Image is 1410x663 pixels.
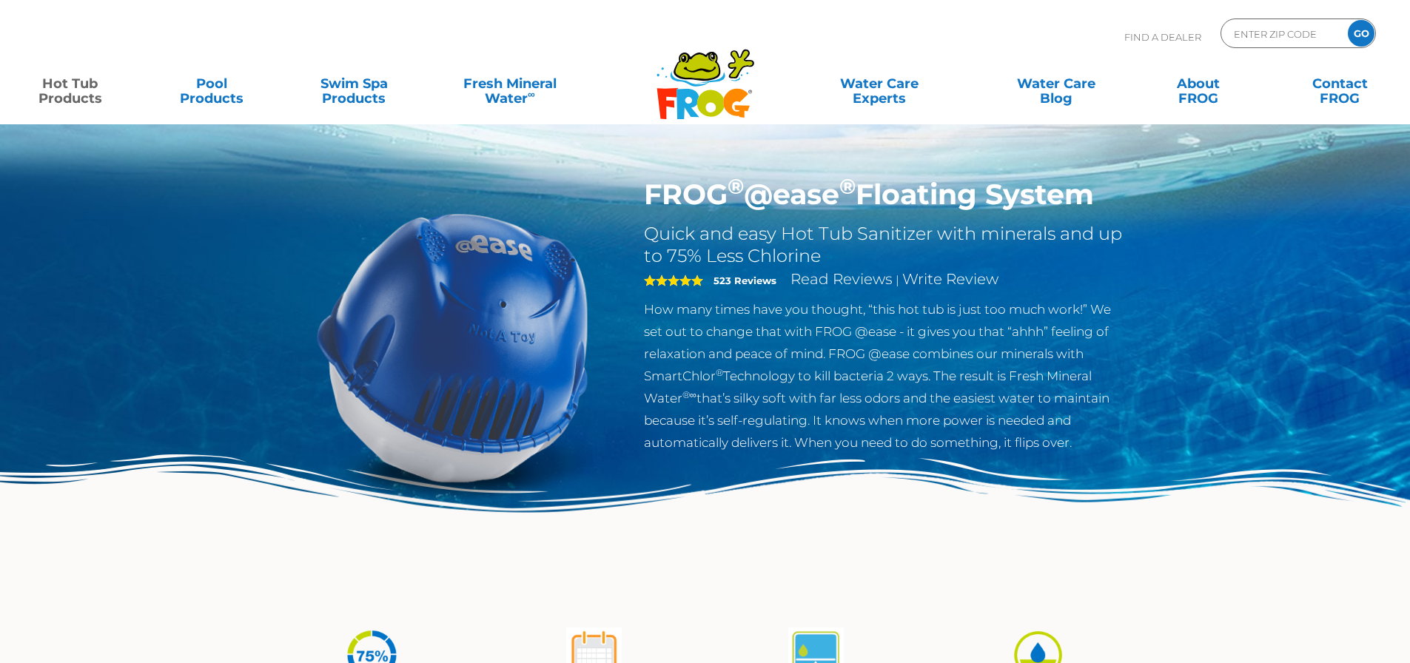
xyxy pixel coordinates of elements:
p: How many times have you thought, “this hot tub is just too much work!” We set out to change that ... [644,298,1127,454]
img: hot-tub-product-atease-system.png [283,178,622,516]
sup: ® [716,367,723,378]
span: | [896,273,899,287]
h2: Quick and easy Hot Tub Sanitizer with minerals and up to 75% Less Chlorine [644,223,1127,267]
a: PoolProducts [157,69,267,98]
sup: ®∞ [682,389,696,400]
input: GO [1348,20,1374,47]
sup: ® [728,173,744,199]
p: Find A Dealer [1124,18,1201,55]
span: 5 [644,275,703,286]
img: Frog Products Logo [648,30,762,120]
a: Fresh MineralWater∞ [440,69,579,98]
a: Water CareBlog [1001,69,1111,98]
a: Write Review [902,270,998,288]
strong: 523 Reviews [714,275,776,286]
sup: ® [839,173,856,199]
a: ContactFROG [1285,69,1395,98]
a: Water CareExperts [790,69,969,98]
a: Hot TubProducts [15,69,125,98]
a: AboutFROG [1143,69,1253,98]
a: Read Reviews [790,270,893,288]
a: Swim SpaProducts [299,69,409,98]
sup: ∞ [528,88,535,100]
h1: FROG @ease Floating System [644,178,1127,212]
